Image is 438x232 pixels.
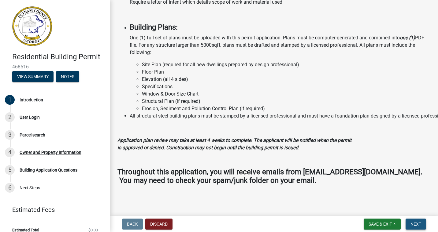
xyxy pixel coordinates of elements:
wm-modal-confirm: Notes [56,74,79,79]
li: Specifications [142,83,431,90]
a: Estimated Fees [5,204,100,216]
li: Erosion, Sediment and Pollution Control Plan (if required) [142,105,431,112]
div: Building Application Questions [20,168,77,172]
li: Structural Plan (if required) [142,98,431,105]
img: Putnam County, Georgia [12,6,52,46]
span: $0.00 [88,228,98,232]
span: 468516 [12,64,98,70]
button: Notes [56,71,79,82]
div: 2 [5,112,15,122]
li: Site Plan (required for all new dwellings prepared by design professional) [142,61,431,68]
li: Elevation (all 4 sides) [142,76,431,83]
div: Introduction [20,98,43,102]
p: One (1) full set of plans must be uploaded with this permit application. Plans must be computer-g... [130,34,431,56]
div: 4 [5,147,15,157]
button: Next [406,219,426,230]
button: Save & Exit [364,219,401,230]
div: User Login [20,115,40,119]
strong: Application plan review may take at least 4 weeks to complete. The applicant will be notified whe... [117,137,351,150]
wm-modal-confirm: Summary [12,74,54,79]
span: Next [410,222,421,227]
h4: Residential Building Permit [12,53,105,61]
li: Floor Plan [142,68,431,76]
span: Save & Exit [369,222,392,227]
div: Parcel search [20,133,45,137]
div: 5 [5,165,15,175]
li: Window & Door Size Chart [142,90,431,98]
strong: Building Plans: [130,23,178,31]
strong: one (1) [400,35,415,41]
div: 3 [5,130,15,140]
span: Back [127,222,138,227]
span: Estimated Total [12,228,39,232]
div: 1 [5,95,15,105]
strong: Throughout this application, you will receive emails from [EMAIL_ADDRESS][DOMAIN_NAME]. You may n... [117,168,422,185]
button: Back [122,219,143,230]
button: View Summary [12,71,54,82]
li: All structural steel building plans must be stamped by a licensed professional and must have a fo... [130,112,431,120]
button: Discard [145,219,173,230]
div: 6 [5,183,15,193]
div: Owner and Property Information [20,150,81,154]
